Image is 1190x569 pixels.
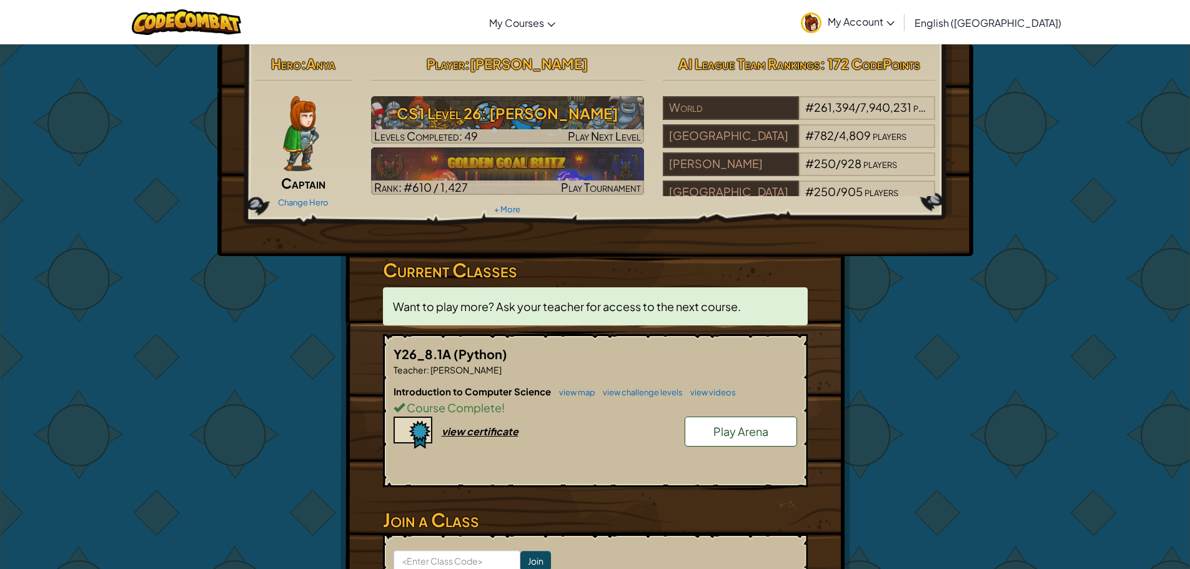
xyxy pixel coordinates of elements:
img: certificate-icon.png [394,417,432,449]
span: Anya [306,55,335,72]
a: [GEOGRAPHIC_DATA]#782/4,809players [663,136,936,151]
span: 250 [814,184,836,199]
a: Change Hero [278,197,329,207]
img: Golden Goal [371,147,644,195]
span: Course Complete [405,400,502,415]
span: / [836,184,841,199]
span: Play Arena [713,424,768,438]
h3: Join a Class [383,506,808,534]
span: ! [502,400,505,415]
span: : 172 CodePoints [820,55,920,72]
span: # [805,100,814,114]
a: World#261,394/7,940,231players [663,108,936,122]
a: English ([GEOGRAPHIC_DATA]) [908,6,1068,39]
span: 782 [814,128,834,142]
span: [PERSON_NAME] [470,55,588,72]
a: + More [494,204,520,214]
span: # [805,184,814,199]
span: (Python) [454,346,507,362]
a: Play Next Level [371,96,644,144]
a: My Account [795,2,901,42]
span: Want to play more? Ask your teacher for access to the next course. [393,299,741,314]
span: 905 [841,184,863,199]
span: Rank: #610 / 1,427 [374,180,468,194]
a: view map [553,387,595,397]
span: players [873,128,906,142]
span: 4,809 [839,128,871,142]
span: # [805,128,814,142]
a: Rank: #610 / 1,427Play Tournament [371,147,644,195]
span: players [865,184,898,199]
span: players [913,100,947,114]
a: [GEOGRAPHIC_DATA]#250/905players [663,192,936,207]
span: 250 [814,156,836,171]
span: Teacher [394,364,427,375]
h3: Current Classes [383,256,808,284]
img: avatar [801,12,821,33]
span: 261,394 [814,100,855,114]
span: / [855,100,860,114]
div: view certificate [442,425,518,438]
span: AI League Team Rankings [678,55,820,72]
span: / [836,156,841,171]
span: [PERSON_NAME] [429,364,502,375]
img: CodeCombat logo [132,9,241,35]
span: : [301,55,306,72]
span: Levels Completed: 49 [374,129,478,143]
a: [PERSON_NAME]#250/928players [663,164,936,179]
div: [GEOGRAPHIC_DATA] [663,124,799,148]
div: World [663,96,799,120]
span: Play Next Level [568,129,641,143]
div: [GEOGRAPHIC_DATA] [663,181,799,204]
img: CS1 Level 26: Wakka Maul [371,96,644,144]
span: # [805,156,814,171]
span: Introduction to Computer Science [394,385,553,397]
span: 928 [841,156,861,171]
div: [PERSON_NAME] [663,152,799,176]
a: view certificate [394,425,518,438]
h3: CS1 Level 26: [PERSON_NAME] [371,99,644,127]
span: players [863,156,897,171]
span: My Courses [489,16,544,29]
span: : [427,364,429,375]
span: My Account [828,15,895,28]
span: Captain [281,174,325,192]
span: Hero [271,55,301,72]
img: captain-pose.png [283,96,319,171]
span: English ([GEOGRAPHIC_DATA]) [915,16,1061,29]
span: / [834,128,839,142]
span: Player [427,55,465,72]
span: Y26_8.1A [394,346,454,362]
a: My Courses [483,6,562,39]
span: : [465,55,470,72]
span: 7,940,231 [860,100,911,114]
a: view challenge levels [597,387,683,397]
span: Play Tournament [561,180,641,194]
a: view videos [684,387,736,397]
